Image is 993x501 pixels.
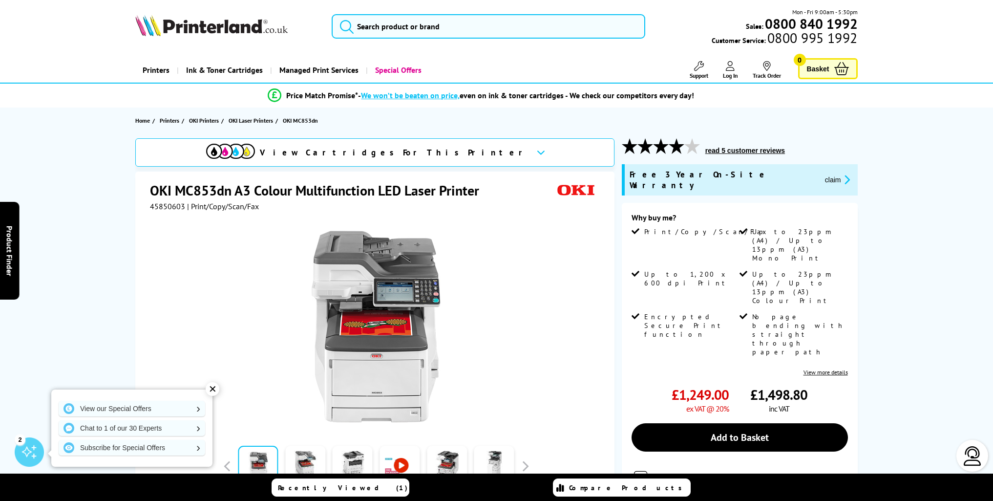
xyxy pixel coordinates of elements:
span: Product Finder [5,225,15,276]
span: Recently Viewed (1) [278,483,408,492]
span: Price Match Promise* [286,90,358,100]
span: £1,498.80 [750,386,807,404]
li: modal_Promise [111,87,852,104]
input: Search product or brand [332,14,645,39]
a: Subscribe for Special Offers [59,440,205,456]
div: for FREE Next Day Delivery [661,471,848,494]
span: Up to 23ppm (A4) / Up to 13ppm (A3) Mono Print [752,227,845,262]
button: read 5 customer reviews [702,146,788,155]
a: Special Offers [366,58,429,83]
a: OKI Laser Printers [229,115,275,126]
span: Up to 23ppm (A4) / Up to 13ppm (A3) Colour Print [752,270,845,305]
span: Log In [723,72,738,79]
a: Home [135,115,152,126]
a: Support [690,61,708,79]
a: Recently Viewed (1) [272,479,409,497]
span: inc VAT [769,404,789,414]
img: OKI MC853dn [280,231,472,422]
span: OKI Printers [189,115,219,126]
span: Encrypted Secure Print function [644,312,738,339]
div: 2 [15,434,25,445]
b: 0800 840 1992 [765,15,858,33]
span: Basket [807,62,829,75]
span: Support [690,72,708,79]
a: Ink & Toner Cartridges [177,58,270,83]
span: Printers [160,115,179,126]
span: Compare Products [569,483,687,492]
span: | Print/Copy/Scan/Fax [187,201,259,211]
a: Chat to 1 of our 30 Experts [59,420,205,436]
h1: OKI MC853dn A3 Colour Multifunction LED Laser Printer [150,181,489,199]
a: OKI Printers [189,115,221,126]
span: Print/Copy/Scan/Fax [644,227,770,236]
div: Why buy me? [632,213,848,227]
span: Customer Service: [712,33,857,45]
a: Add to Basket [632,423,848,452]
img: View Cartridges [206,144,255,159]
a: OKI MC853dn [283,115,320,126]
span: Up to 1,200 x 600 dpi Print [644,270,738,287]
a: Track Order [753,61,781,79]
a: Printerland Logo [135,15,319,38]
span: 1 In Stock [661,471,740,482]
span: £1,249.00 [672,386,729,404]
span: 0 [794,54,806,66]
span: Home [135,115,150,126]
span: Sales: [746,22,763,31]
span: OKI MC853dn [283,115,318,126]
img: Printerland Logo [135,15,288,36]
a: Basket 0 [798,58,858,79]
a: Printers [135,58,177,83]
img: OKI [553,181,598,199]
span: Mon - Fri 9:00am - 5:30pm [792,7,858,17]
a: Compare Products [553,479,691,497]
button: promo-description [822,174,853,185]
span: 45850603 [150,201,185,211]
span: No page bending with straight through paper path [752,312,845,356]
a: Log In [723,61,738,79]
span: ex VAT @ 20% [686,404,729,414]
span: Ink & Toner Cartridges [186,58,263,83]
span: We won’t be beaten on price, [361,90,460,100]
span: View Cartridges For This Printer [260,147,528,158]
div: ✕ [206,382,219,396]
a: Managed Print Services [270,58,366,83]
a: Printers [160,115,182,126]
a: View more details [803,369,848,376]
a: View our Special Offers [59,401,205,416]
img: user-headset-light.svg [963,446,982,466]
span: 0800 995 1992 [766,33,857,43]
a: 0800 840 1992 [763,19,858,28]
div: - even on ink & toner cartridges - We check our competitors every day! [358,90,694,100]
span: Free 3 Year On-Site Warranty [630,169,817,191]
span: OKI Laser Printers [229,115,273,126]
